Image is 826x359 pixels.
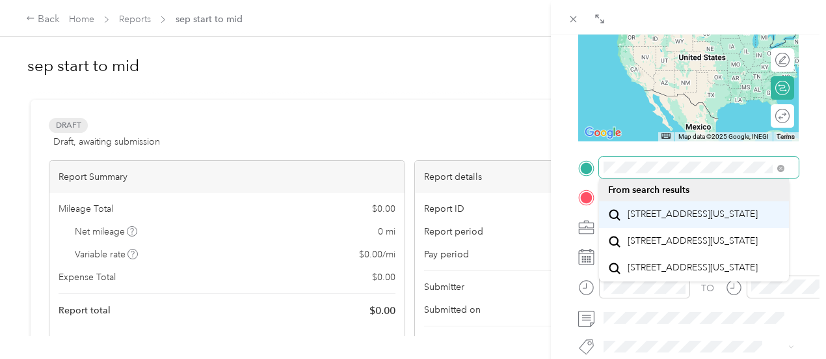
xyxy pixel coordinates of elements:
a: Terms (opens in new tab) [777,133,795,140]
span: From search results [608,184,689,195]
button: Keyboard shortcuts [661,133,671,139]
div: TO [701,281,714,295]
a: Open this area in Google Maps (opens a new window) [581,124,624,141]
img: Google [581,124,624,141]
span: [STREET_ADDRESS][US_STATE] [628,235,758,247]
span: [STREET_ADDRESS][US_STATE] [628,262,758,274]
iframe: Everlance-gr Chat Button Frame [753,286,826,359]
span: [STREET_ADDRESS][US_STATE] [628,208,758,220]
span: Map data ©2025 Google, INEGI [678,133,769,140]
